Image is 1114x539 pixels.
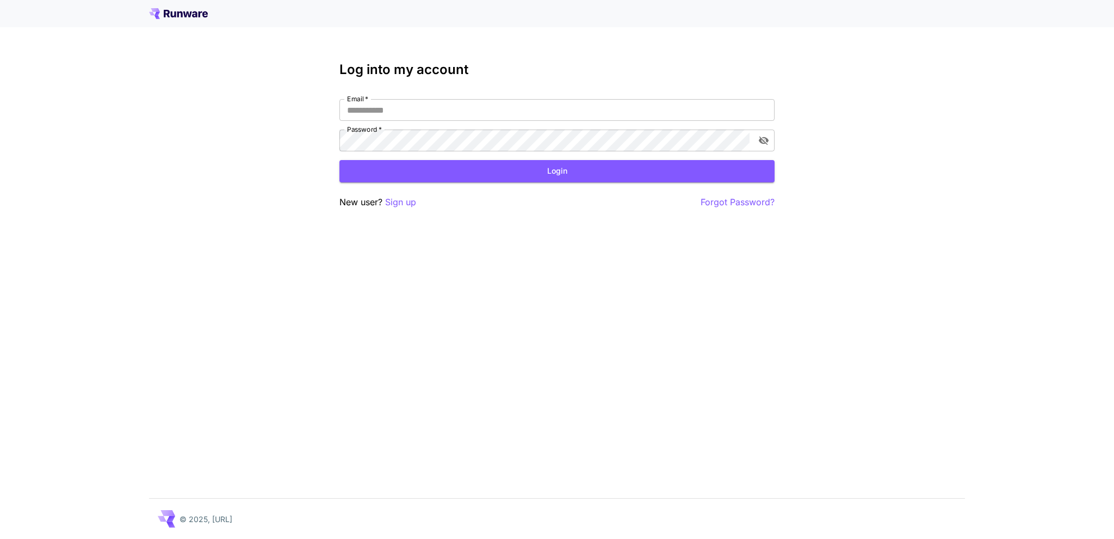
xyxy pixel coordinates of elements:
label: Email [347,94,368,103]
label: Password [347,125,382,134]
button: toggle password visibility [754,131,773,150]
button: Sign up [385,195,416,209]
button: Forgot Password? [701,195,775,209]
p: New user? [339,195,416,209]
button: Login [339,160,775,182]
h3: Log into my account [339,62,775,77]
p: © 2025, [URL] [180,513,232,525]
